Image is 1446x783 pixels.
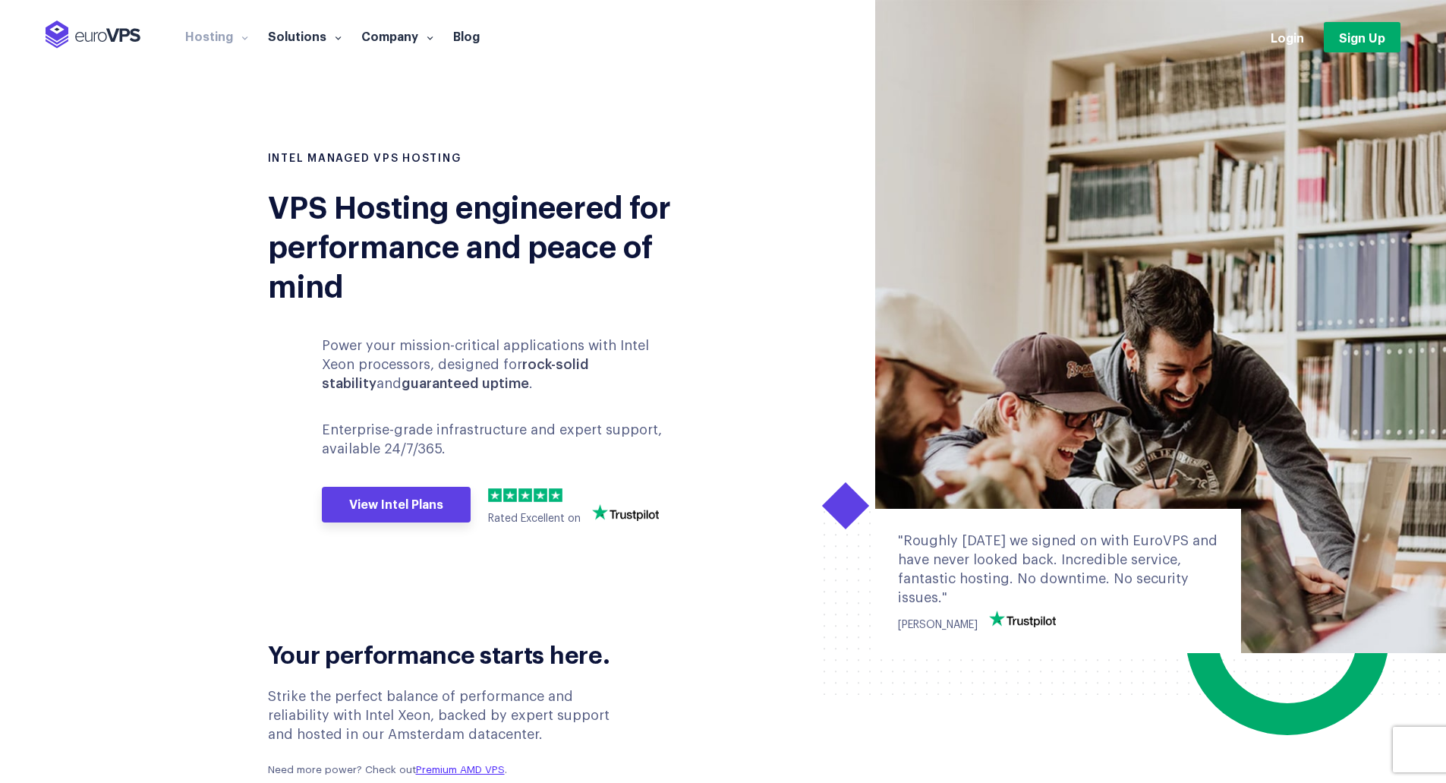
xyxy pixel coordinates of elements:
[175,28,258,43] a: Hosting
[1271,29,1304,46] a: Login
[402,377,529,390] b: guaranteed uptime
[488,488,502,502] img: 1
[488,513,581,524] span: Rated Excellent on
[351,28,443,43] a: Company
[322,358,589,390] b: rock-solid stability
[268,185,712,304] div: VPS Hosting engineered for performance and peace of mind
[322,487,471,523] a: View Intel Plans
[416,765,505,775] a: Premium AMD VPS
[443,28,490,43] a: Blog
[268,152,712,167] h1: INTEL MANAGED VPS HOSTING
[268,687,635,778] div: Strike the perfect balance of performance and reliability with Intel Xeon, backed by expert suppo...
[518,488,532,502] img: 3
[503,488,517,502] img: 2
[322,421,682,459] p: Enterprise-grade infrastructure and expert support, available 24/7/365.
[534,488,547,502] img: 4
[268,763,635,778] p: Need more power? Check out .
[549,488,562,502] img: 5
[268,638,635,668] h2: Your performance starts here.
[258,28,351,43] a: Solutions
[322,336,682,394] p: Power your mission-critical applications with Intel Xeon processors, designed for and .
[898,620,978,630] span: [PERSON_NAME]
[46,21,140,49] img: EuroVPS
[1324,22,1400,52] a: Sign Up
[898,532,1218,608] div: "Roughly [DATE] we signed on with EuroVPS and have never looked back. Incredible service, fantast...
